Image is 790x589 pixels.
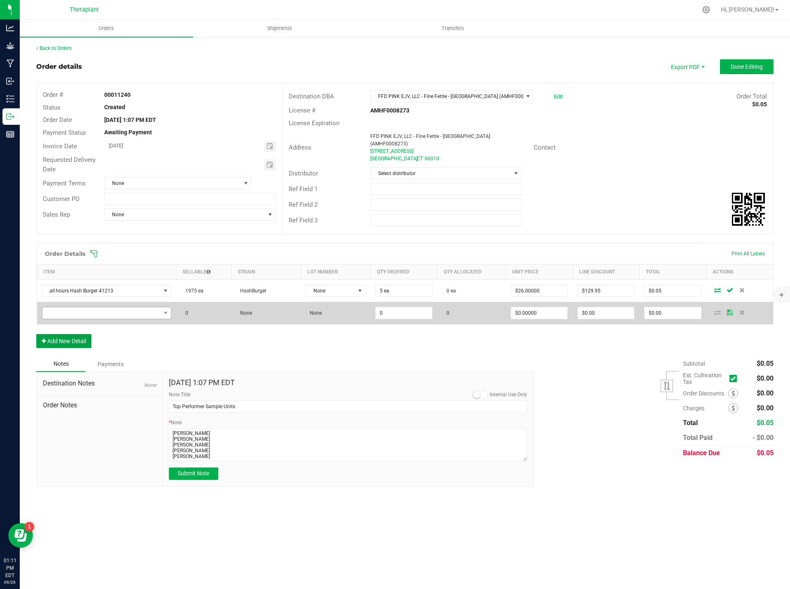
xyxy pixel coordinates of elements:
span: HashBurger [236,288,266,294]
span: Submit Note [178,470,209,477]
span: 06010 [425,156,439,161]
span: Select distributor [371,168,511,179]
span: Destination Notes [43,379,156,388]
th: Item [37,264,176,280]
iframe: Resource center [8,523,33,548]
div: Manage settings [701,6,711,14]
span: None [105,209,265,220]
img: Scan me! [732,193,765,226]
span: Hi, [PERSON_NAME]! [721,6,774,13]
a: Orders [20,20,193,37]
span: Calculate cultivation tax [729,373,741,384]
th: Strain [231,264,301,280]
span: None [105,178,241,189]
span: 0 [442,310,449,316]
th: Qty Allocated [437,264,506,280]
span: Shipments [256,25,303,32]
span: License # [289,107,316,114]
inline-svg: Outbound [6,112,14,121]
span: , [416,156,417,161]
h4: [DATE] 1:07 PM EDT [169,379,528,387]
span: Est. Cultivation Tax [683,372,726,385]
span: Order Date [43,116,72,124]
span: Done Editing [731,63,763,70]
span: None [306,310,322,316]
span: Save Order Detail [724,287,736,292]
span: Save Order Detail [724,310,736,315]
span: 0 ea [442,288,456,294]
span: $0.05 [757,419,774,427]
input: 0 [578,307,634,319]
th: Line Discount [573,264,639,280]
strong: Created [104,104,125,110]
span: $0.05 [757,449,774,457]
th: Qty Ordered [370,264,437,280]
span: NO DATA FOUND [42,307,171,319]
span: Customer PO [43,195,79,203]
iframe: Resource center unread badge [24,522,34,532]
span: 1975 ea [181,288,203,294]
span: - $0.00 [753,434,774,442]
p: 01:11 PM EDT [4,557,16,579]
th: Sellable [176,264,231,280]
strong: AMHF0008273 [370,107,409,114]
span: Ref Field 3 [289,217,318,224]
span: Balance Due [683,449,720,457]
inline-svg: Grow [6,42,14,50]
th: Actions [706,264,773,280]
span: CT [417,156,423,161]
span: 0 [181,310,188,316]
h1: Order Details [45,250,85,257]
input: 0 [376,285,432,297]
strong: Awaiting Payment [104,129,152,136]
inline-svg: Manufacturing [6,59,14,68]
span: Order Notes [43,400,156,410]
th: Lot Number [301,264,370,280]
span: Order Total [736,93,767,100]
inline-svg: Inbound [6,77,14,85]
span: License Expiration [289,119,339,127]
span: Delete Order Detail [736,287,748,292]
span: Total [683,419,698,427]
a: Transfers [367,20,540,37]
th: Unit Price [506,264,573,280]
span: NO DATA FOUND [42,285,171,297]
inline-svg: Analytics [6,24,14,32]
th: Total [639,264,706,280]
input: 0 [511,307,567,319]
inline-svg: Reports [6,130,14,138]
strong: $0.05 [752,101,767,108]
input: 0 [578,285,634,297]
span: $0.00 [757,374,774,382]
input: 0 [645,285,701,297]
button: Submit Note [169,467,218,480]
p: 09/26 [4,579,16,585]
span: Toggle calendar [264,140,276,152]
span: [GEOGRAPHIC_DATA] [370,156,418,161]
span: Total Paid [683,434,713,442]
span: Transfers [430,25,475,32]
span: Requested Delivery Date [43,156,96,173]
label: Note Title [169,391,190,398]
span: $0.00 [757,404,774,412]
span: Theraplant [70,6,99,13]
span: None [144,382,156,388]
div: Payments [86,357,135,372]
span: Contact [534,144,556,151]
label: Internal Use Only [490,391,527,398]
span: [STREET_ADDRESS] [370,148,414,154]
span: Subtotal [683,360,705,367]
span: Payment Status [43,129,86,136]
span: Address [289,144,311,151]
label: Note [169,419,182,426]
input: 0 [376,307,432,319]
span: Orders [87,25,125,32]
span: FFD PINK EJV, LLC - Fine Fettle - [GEOGRAPHIC_DATA] (AMHF0008273) [371,91,523,102]
span: Ref Field 1 [289,185,318,193]
strong: [DATE] 1:07 PM EDT [104,117,156,123]
div: Order details [36,62,82,72]
span: FFD PINK EJV, LLC - Fine Fettle - [GEOGRAPHIC_DATA] (AMHF0008273) [370,133,490,147]
span: all:hours Hash Burger 41213 [42,285,161,297]
span: Destination DBA [289,93,334,100]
